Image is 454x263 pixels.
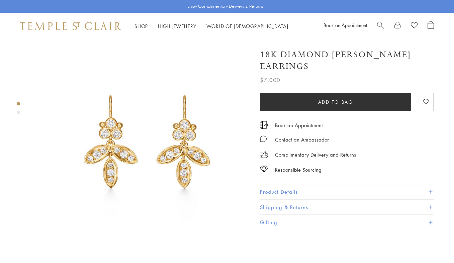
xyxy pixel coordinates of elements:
iframe: Gorgias live chat messenger [421,232,447,256]
a: ShopShop [134,23,148,29]
button: Product Details [260,184,434,199]
a: Book an Appointment [324,22,367,28]
img: icon_appointment.svg [260,121,268,129]
span: Add to bag [318,98,353,106]
button: Add to bag [260,93,411,111]
a: View Wishlist [411,21,418,31]
p: Enjoy Complimentary Delivery & Returns [187,3,263,10]
div: Contact an Ambassador [275,136,329,144]
a: Open Shopping Bag [428,21,434,31]
p: Complimentary Delivery and Returns [275,151,356,159]
img: 18K Diamond Foglia Earrings [43,39,250,246]
a: Book an Appointment [275,121,323,129]
img: MessageIcon-01_2.svg [260,136,267,142]
span: $7,000 [260,76,280,84]
a: Search [377,21,384,31]
div: Product gallery navigation [17,100,20,119]
nav: Main navigation [134,22,288,30]
a: High JewelleryHigh Jewellery [158,23,196,29]
button: Gifting [260,215,434,230]
img: Temple St. Clair [20,22,121,30]
img: icon_delivery.svg [260,151,268,159]
a: World of [DEMOGRAPHIC_DATA]World of [DEMOGRAPHIC_DATA] [206,23,288,29]
h1: 18K Diamond [PERSON_NAME] Earrings [260,49,434,72]
div: Responsible Sourcing [275,166,322,174]
img: icon_sourcing.svg [260,166,268,172]
button: Shipping & Returns [260,200,434,215]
